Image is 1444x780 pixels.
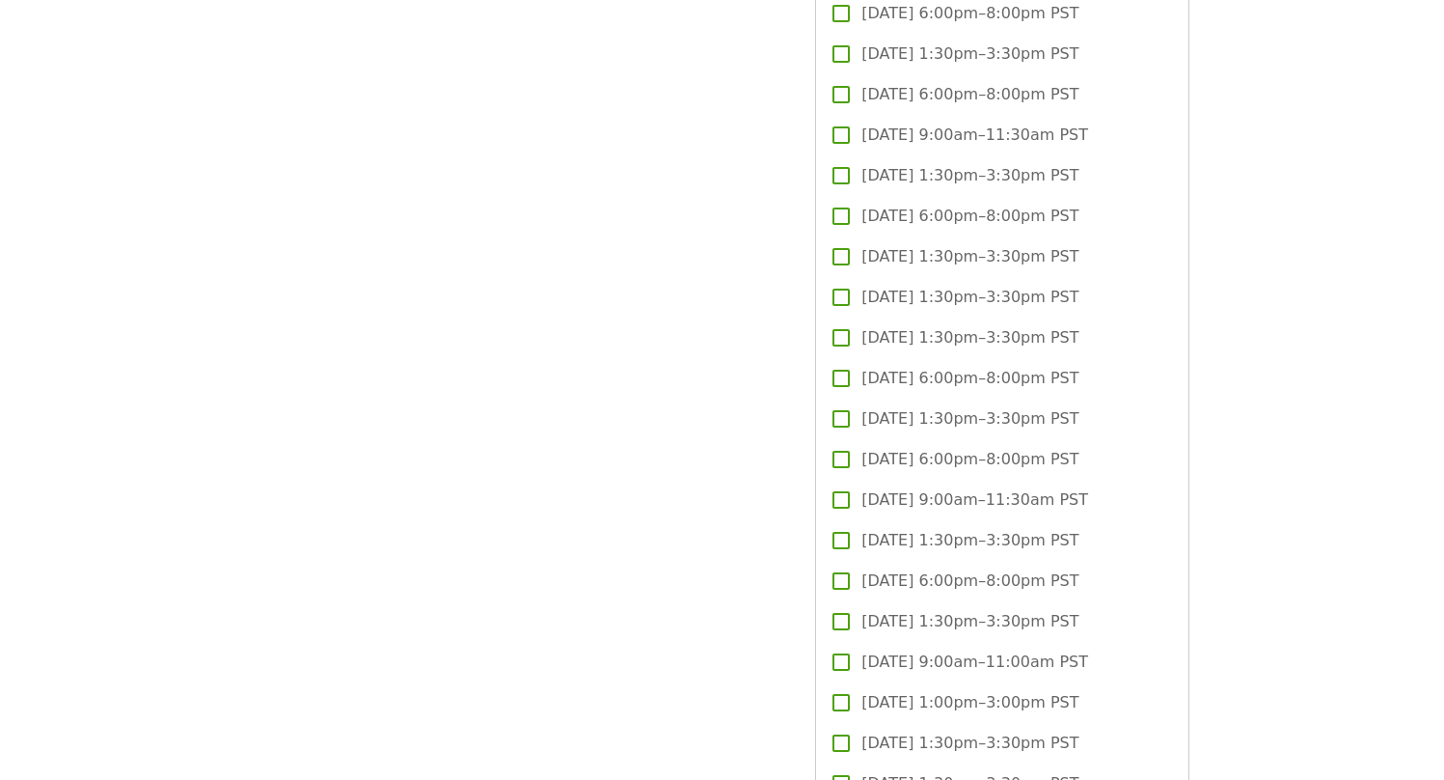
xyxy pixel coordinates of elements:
span: [DATE] 9:00am–11:30am PST [861,124,1088,147]
span: [DATE] 6:00pm–8:00pm PST [861,2,1078,25]
span: [DATE] 1:30pm–3:30pm PST [861,42,1078,66]
span: [DATE] 1:30pm–3:30pm PST [861,326,1078,349]
span: [DATE] 1:30pm–3:30pm PST [861,286,1078,309]
span: [DATE] 1:30pm–3:30pm PST [861,732,1078,755]
span: [DATE] 6:00pm–8:00pm PST [861,205,1078,228]
span: [DATE] 6:00pm–8:00pm PST [861,570,1078,593]
span: [DATE] 6:00pm–8:00pm PST [861,83,1078,106]
span: [DATE] 6:00pm–8:00pm PST [861,367,1078,390]
span: [DATE] 1:30pm–3:30pm PST [861,164,1078,187]
span: [DATE] 1:30pm–3:30pm PST [861,407,1078,431]
span: [DATE] 1:30pm–3:30pm PST [861,245,1078,268]
span: [DATE] 1:30pm–3:30pm PST [861,610,1078,633]
span: [DATE] 1:30pm–3:30pm PST [861,529,1078,552]
span: [DATE] 6:00pm–8:00pm PST [861,448,1078,471]
span: [DATE] 9:00am–11:30am PST [861,488,1088,512]
span: [DATE] 9:00am–11:00am PST [861,651,1088,674]
span: [DATE] 1:00pm–3:00pm PST [861,691,1078,714]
